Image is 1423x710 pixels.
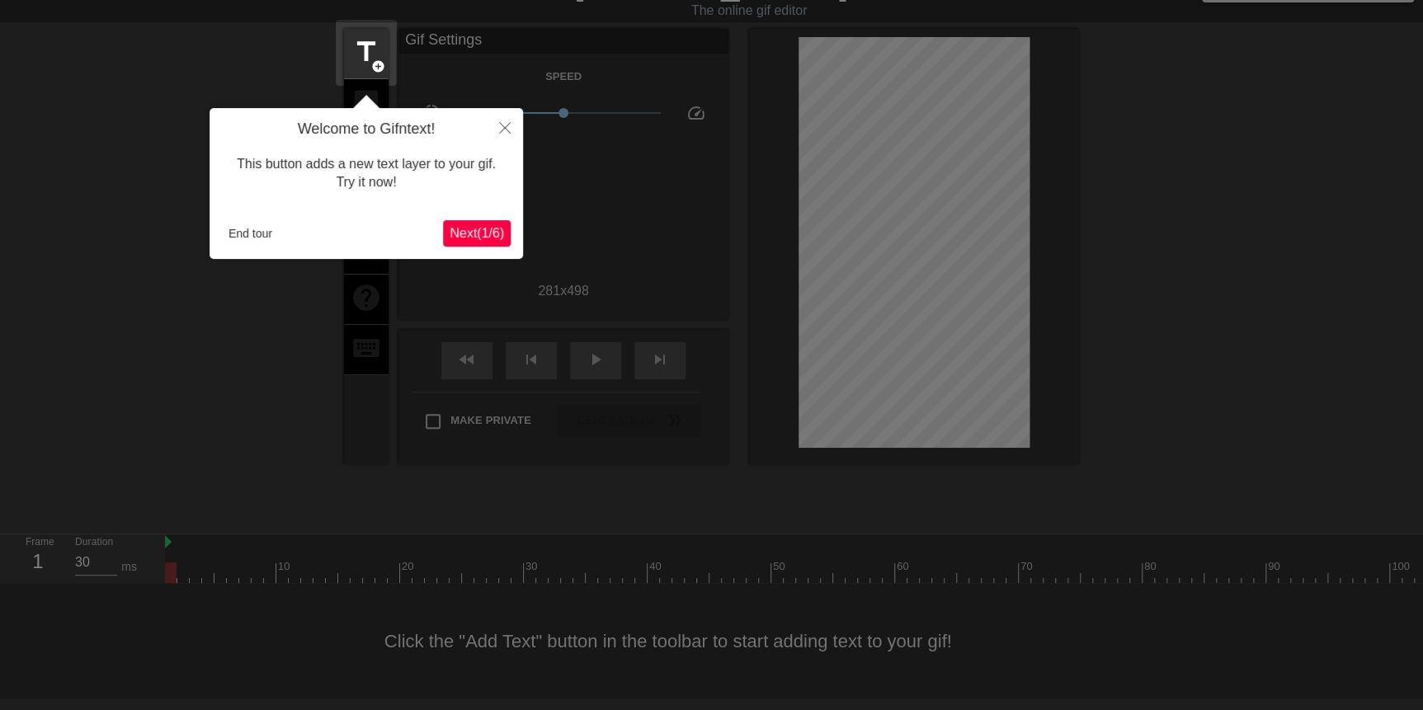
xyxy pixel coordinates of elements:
h4: Welcome to Gifntext! [222,120,511,139]
button: Close [487,108,523,146]
span: Next ( 1 / 6 ) [450,226,504,240]
div: This button adds a new text layer to your gif. Try it now! [222,139,511,209]
button: End tour [222,221,279,246]
button: Next [443,220,511,247]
